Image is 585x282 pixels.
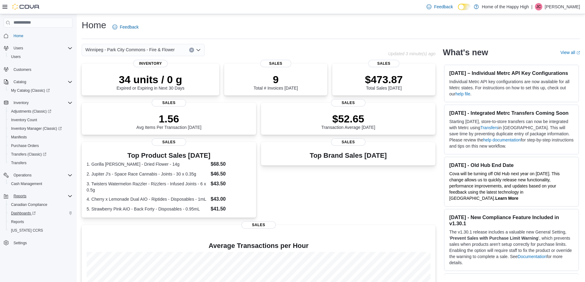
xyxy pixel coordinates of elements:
span: Sales [152,138,186,146]
dd: $41.50 [211,205,251,213]
span: Home [14,33,23,38]
a: Canadian Compliance [9,201,50,208]
svg: External link [576,51,580,55]
h1: Home [82,19,106,31]
a: Customers [11,66,34,73]
h3: [DATE] – Individual Metrc API Key Configurations [449,70,574,76]
dd: $43.50 [211,180,251,187]
span: Cash Management [9,180,72,187]
span: Sales [241,221,276,229]
button: Customers [1,65,75,74]
a: Settings [11,239,29,247]
span: Inventory Manager (Classic) [11,126,62,131]
button: Users [11,44,25,52]
span: Reports [14,194,26,199]
button: Inventory [11,99,31,106]
p: | [531,3,532,10]
dt: 2. Jupiter J's - Space Race Cannabis - Joints - 30 x 0.35g [87,171,208,177]
p: 9 [254,73,298,86]
button: Manifests [6,133,75,141]
span: Inventory Manager (Classic) [9,125,72,132]
span: Transfers (Classic) [9,151,72,158]
a: Inventory Manager (Classic) [9,125,64,132]
span: Sales [260,60,291,67]
p: Individual Metrc API key configurations are now available for all Metrc states. For instructions ... [449,79,574,97]
p: Updated 3 minute(s) ago [388,51,435,56]
span: Settings [11,239,72,247]
button: Reports [11,192,29,200]
a: Dashboards [9,210,38,217]
a: Inventory Manager (Classic) [6,124,75,133]
a: Adjustments (Classic) [9,108,54,115]
span: Purchase Orders [9,142,72,149]
a: My Catalog (Classic) [9,87,52,94]
a: Adjustments (Classic) [6,107,75,116]
button: Inventory [1,99,75,107]
div: Total Sales [DATE] [365,73,403,91]
button: Operations [11,172,34,179]
button: Canadian Compliance [6,200,75,209]
h2: What's new [443,48,488,57]
span: Dashboards [11,211,36,216]
span: Feedback [120,24,138,30]
span: My Catalog (Classic) [9,87,72,94]
dt: 4. Cherry x Lemonade Dual AIO - Riptides - Disposables - 1mL [87,196,208,202]
h4: Average Transactions per Hour [87,242,431,249]
span: Users [11,54,21,59]
a: Transfers (Classic) [9,151,49,158]
div: Avg Items Per Transaction [DATE] [136,113,201,130]
button: Inventory Count [6,116,75,124]
button: Open list of options [196,48,201,52]
span: Cova will be turning off Old Hub next year on [DATE]. This change allows us to quickly release ne... [449,171,560,201]
span: Canadian Compliance [11,202,47,207]
a: Dashboards [6,209,75,218]
h3: [DATE] - Old Hub End Date [449,162,574,168]
h3: Top Brand Sales [DATE] [310,152,387,159]
dt: 3. Twisters Watermelon Razzler - Rizzlers - Infused Joints - 6 x 0.5g [87,181,208,193]
dd: $43.00 [211,195,251,203]
span: JC [536,3,541,10]
span: Sales [331,138,365,146]
span: Inventory [14,100,29,105]
span: Reports [9,218,72,226]
p: Starting [DATE], store-to-store transfers can now be integrated with Metrc using in [GEOGRAPHIC_D... [449,118,574,149]
h3: [DATE] - Integrated Metrc Transfers Coming Soon [449,110,574,116]
button: Purchase Orders [6,141,75,150]
a: My Catalog (Classic) [6,86,75,95]
span: Cash Management [11,181,42,186]
button: Operations [1,171,75,180]
span: Catalog [11,78,72,86]
span: [US_STATE] CCRS [11,228,43,233]
span: Purchase Orders [11,143,39,148]
span: Inventory Count [9,116,72,124]
p: $52.65 [321,113,375,125]
span: Operations [14,173,32,178]
a: Transfers [480,125,498,130]
span: Home [11,32,72,40]
span: Adjustments (Classic) [9,108,72,115]
a: Learn More [495,196,518,201]
span: Sales [331,99,365,106]
dt: 1. Gorilla [PERSON_NAME] - Dried Flower - 14g [87,161,208,167]
a: Home [11,32,26,40]
span: Manifests [9,133,72,141]
dt: 5. Strawberry Pink AIO - Back Forty - Disposables - 0.95mL [87,206,208,212]
dd: $68.50 [211,160,251,168]
button: Users [6,52,75,61]
a: Manifests [9,133,29,141]
a: help documentation [483,137,521,142]
span: Users [9,53,72,60]
div: Jeremy Colli [535,3,542,10]
a: Users [9,53,23,60]
span: Inventory [11,99,72,106]
a: Feedback [110,21,141,33]
span: Transfers (Classic) [11,152,46,157]
div: Transaction Average [DATE] [321,113,375,130]
span: Washington CCRS [9,227,72,234]
a: View allExternal link [560,50,580,55]
span: Winnipeg - Park City Commons - Fire & Flower [85,46,175,53]
div: Expired or Expiring in Next 30 Days [117,73,185,91]
span: Inventory [133,60,168,67]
